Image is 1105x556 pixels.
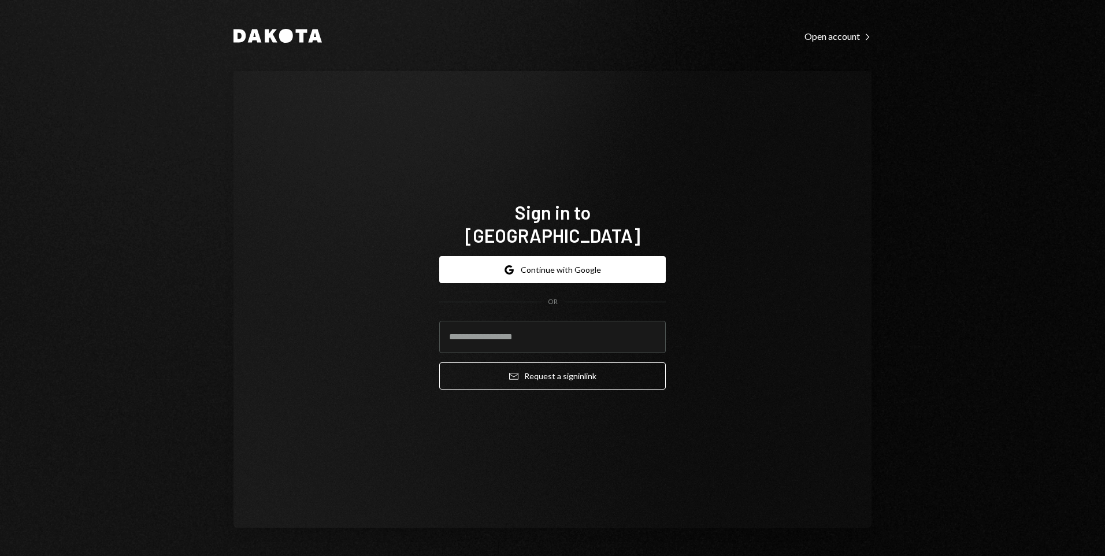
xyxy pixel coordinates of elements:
div: OR [548,297,558,307]
button: Request a signinlink [439,362,666,390]
a: Open account [804,29,872,42]
button: Continue with Google [439,256,666,283]
h1: Sign in to [GEOGRAPHIC_DATA] [439,201,666,247]
div: Open account [804,31,872,42]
